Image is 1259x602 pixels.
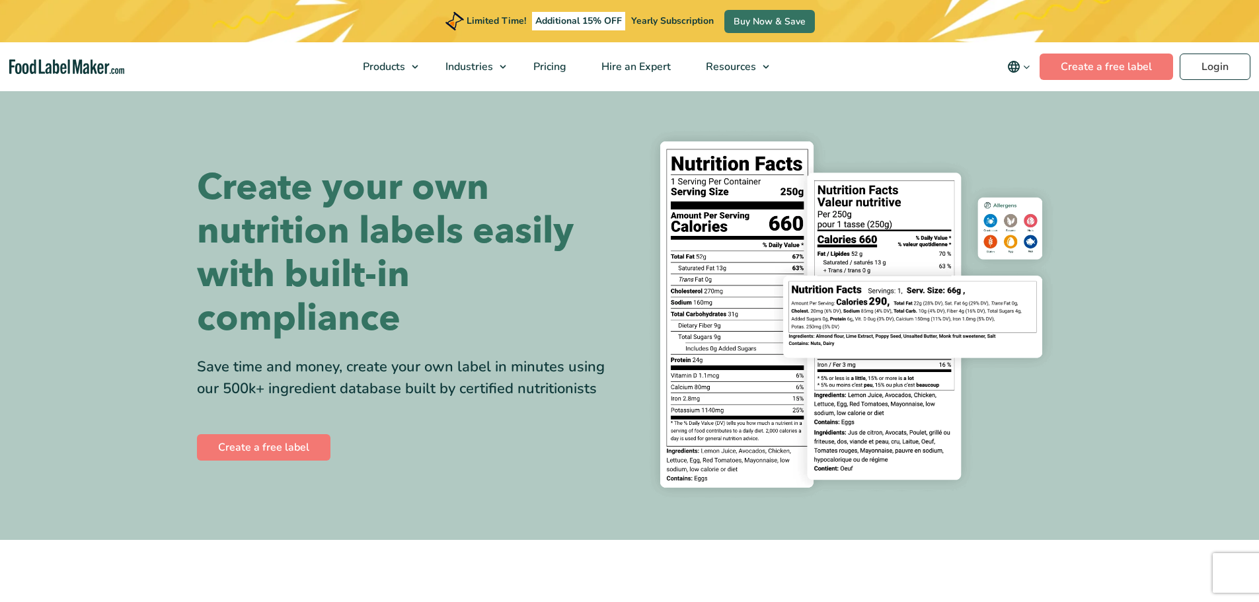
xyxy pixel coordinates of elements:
div: Save time and money, create your own label in minutes using our 500k+ ingredient database built b... [197,356,620,400]
span: Products [359,59,406,74]
span: Industries [441,59,494,74]
a: Create a free label [197,434,330,461]
a: Create a free label [1040,54,1173,80]
span: Additional 15% OFF [532,12,625,30]
span: Yearly Subscription [631,15,714,27]
a: Pricing [516,42,581,91]
span: Resources [702,59,757,74]
a: Hire an Expert [584,42,685,91]
a: Resources [689,42,776,91]
span: Hire an Expert [597,59,672,74]
a: Industries [428,42,513,91]
span: Pricing [529,59,568,74]
a: Products [346,42,425,91]
span: Limited Time! [467,15,526,27]
h1: Create your own nutrition labels easily with built-in compliance [197,166,620,340]
a: Buy Now & Save [724,10,815,33]
a: Login [1180,54,1250,80]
